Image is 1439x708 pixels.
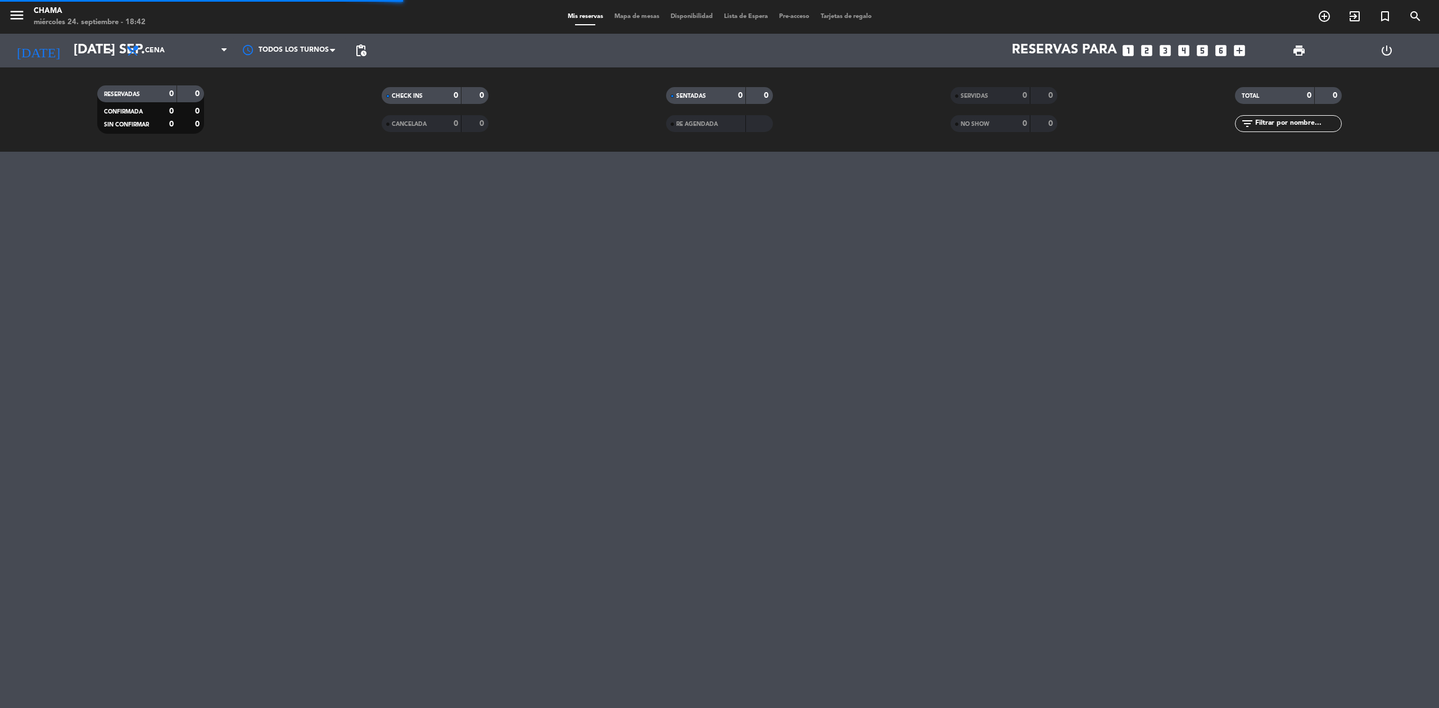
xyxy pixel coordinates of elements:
[609,13,665,20] span: Mapa de mesas
[104,109,143,115] span: CONFIRMADA
[169,90,174,98] strong: 0
[764,92,771,99] strong: 0
[145,47,165,55] span: Cena
[1307,92,1311,99] strong: 0
[1409,10,1422,23] i: search
[105,44,118,57] i: arrow_drop_down
[1048,120,1055,128] strong: 0
[392,121,427,127] span: CANCELADA
[195,90,202,98] strong: 0
[1195,43,1210,58] i: looks_5
[104,92,140,97] span: RESERVADAS
[479,92,486,99] strong: 0
[1348,10,1361,23] i: exit_to_app
[773,13,815,20] span: Pre-acceso
[1022,92,1027,99] strong: 0
[8,7,25,28] button: menu
[961,121,989,127] span: NO SHOW
[104,122,149,128] span: SIN CONFIRMAR
[8,7,25,24] i: menu
[34,6,146,17] div: CHAMA
[34,17,146,28] div: miércoles 24. septiembre - 18:42
[169,120,174,128] strong: 0
[1242,93,1259,99] span: TOTAL
[1378,10,1392,23] i: turned_in_not
[354,44,368,57] span: pending_actions
[1318,10,1331,23] i: add_circle_outline
[1292,44,1306,57] span: print
[479,120,486,128] strong: 0
[169,107,174,115] strong: 0
[1380,44,1393,57] i: power_settings_new
[1158,43,1173,58] i: looks_3
[1012,43,1117,58] span: Reservas para
[8,38,68,63] i: [DATE]
[454,92,458,99] strong: 0
[676,93,706,99] span: SENTADAS
[815,13,877,20] span: Tarjetas de regalo
[1333,92,1340,99] strong: 0
[1254,117,1341,130] input: Filtrar por nombre...
[738,92,743,99] strong: 0
[195,120,202,128] strong: 0
[1048,92,1055,99] strong: 0
[665,13,718,20] span: Disponibilidad
[1241,117,1254,130] i: filter_list
[1214,43,1228,58] i: looks_6
[195,107,202,115] strong: 0
[1139,43,1154,58] i: looks_two
[454,120,458,128] strong: 0
[1343,34,1431,67] div: LOG OUT
[392,93,423,99] span: CHECK INS
[676,121,718,127] span: RE AGENDADA
[1232,43,1247,58] i: add_box
[1176,43,1191,58] i: looks_4
[718,13,773,20] span: Lista de Espera
[1022,120,1027,128] strong: 0
[961,93,988,99] span: SERVIDAS
[562,13,609,20] span: Mis reservas
[1121,43,1135,58] i: looks_one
